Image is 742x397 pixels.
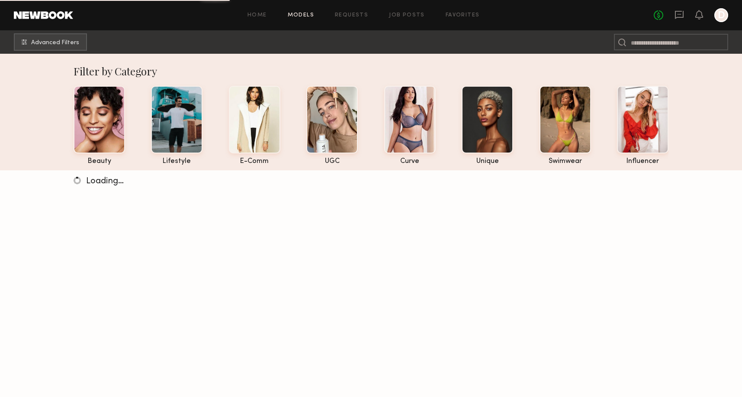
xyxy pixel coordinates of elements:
[446,13,480,18] a: Favorites
[714,8,728,22] a: D
[14,33,87,51] button: Advanced Filters
[306,158,358,165] div: UGC
[540,158,591,165] div: swimwear
[31,40,79,46] span: Advanced Filters
[288,13,314,18] a: Models
[151,158,202,165] div: lifestyle
[229,158,280,165] div: e-comm
[462,158,513,165] div: unique
[335,13,368,18] a: Requests
[74,64,668,78] div: Filter by Category
[384,158,436,165] div: curve
[86,177,124,185] span: Loading…
[617,158,668,165] div: influencer
[247,13,267,18] a: Home
[389,13,425,18] a: Job Posts
[74,158,125,165] div: beauty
